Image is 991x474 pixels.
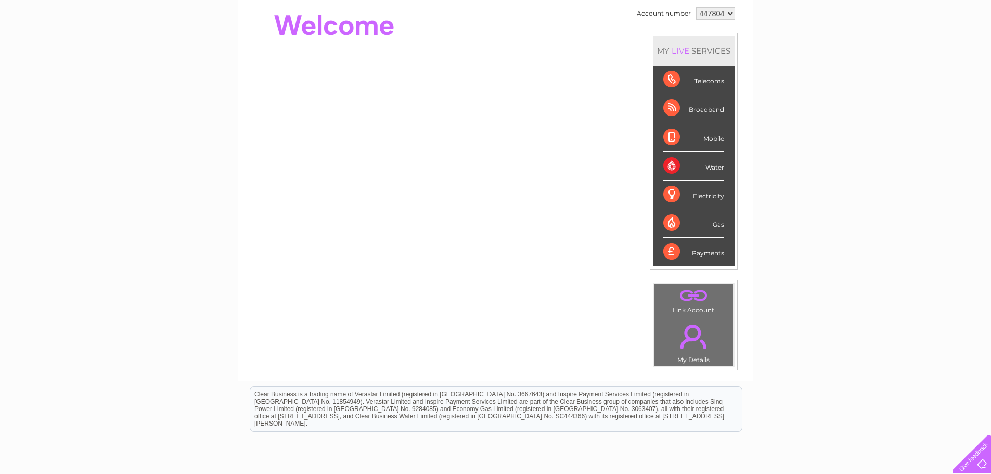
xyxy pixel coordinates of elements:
[653,316,734,367] td: My Details
[670,46,691,56] div: LIVE
[663,209,724,238] div: Gas
[657,318,731,355] a: .
[653,284,734,316] td: Link Account
[900,44,916,52] a: Blog
[35,27,88,59] img: logo.png
[663,181,724,209] div: Electricity
[922,44,947,52] a: Contact
[663,94,724,123] div: Broadband
[795,5,867,18] a: 0333 014 3131
[663,123,724,152] div: Mobile
[653,36,735,66] div: MY SERVICES
[834,44,857,52] a: Energy
[663,152,724,181] div: Water
[250,6,742,50] div: Clear Business is a trading name of Verastar Limited (registered in [GEOGRAPHIC_DATA] No. 3667643...
[663,238,724,266] div: Payments
[957,44,981,52] a: Log out
[663,66,724,94] div: Telecoms
[863,44,894,52] a: Telecoms
[657,287,731,305] a: .
[634,5,693,22] td: Account number
[808,44,828,52] a: Water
